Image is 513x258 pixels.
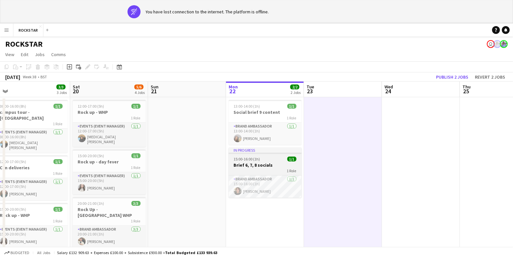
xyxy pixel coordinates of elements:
div: 3 Jobs [57,90,67,95]
div: [DATE] [5,74,20,80]
span: 1/1 [53,159,63,164]
span: 1 Role [287,115,296,120]
span: Thu [462,84,471,90]
div: BST [40,74,47,79]
span: 1 Role [287,168,296,173]
div: In progress [229,147,302,153]
app-card-role: Brand Ambassador1/113:00-14:00 (1h)[PERSON_NAME] [229,123,302,145]
a: Comms [49,50,68,59]
span: 1 Role [131,219,141,223]
span: 1 Role [53,171,63,176]
span: Edit [21,52,28,57]
span: 12:00-17:00 (5h) [78,104,104,109]
div: 4 Jobs [135,90,145,95]
span: 1/1 [131,104,141,109]
span: 1/1 [131,153,141,158]
a: View [3,50,17,59]
app-user-avatar: Ed Harvey [487,40,495,48]
app-job-card: 12:00-17:00 (5h)1/1Rock up - WHP1 RoleEvents (Event Manager)1/112:00-17:00 (5h)[MEDICAL_DATA][PER... [73,100,146,147]
span: Budgeted [10,250,29,255]
app-user-avatar: Lucy Hillier [500,40,508,48]
app-card-role: Events (Event Manager)1/112:00-17:00 (5h)[MEDICAL_DATA][PERSON_NAME] [73,123,146,147]
span: Sun [151,84,158,90]
span: 1 Role [53,219,63,223]
span: 1/1 [53,104,63,109]
span: 1 Role [131,165,141,170]
a: Edit [18,50,31,59]
span: 13:00-14:00 (1h) [234,104,260,109]
span: 25 [461,87,471,95]
a: Jobs [32,50,47,59]
span: Mon [229,84,238,90]
div: You have lost connection to the internet. The platform is offline. [146,9,269,15]
div: 2 Jobs [291,90,301,95]
div: Salary £132 909.63 + Expenses £100.00 + Subsistence £930.00 = [57,250,217,255]
span: Tue [307,84,314,90]
span: 15:00-16:00 (1h) [234,157,260,161]
h3: Rock up - WHP [73,109,146,115]
app-user-avatar: Lucy Hillier [493,40,501,48]
button: Publish 2 jobs [433,73,471,81]
span: 1/1 [287,157,296,161]
span: All jobs [36,250,52,255]
button: Revert 2 jobs [472,73,508,81]
app-job-card: 15:00-20:00 (5h)1/1Rock up - day fever1 RoleEvents (Event Manager)1/115:00-20:00 (5h)[PERSON_NAME] [73,149,146,194]
span: Total Budgeted £133 939.63 [165,250,217,255]
span: Sat [73,84,80,90]
span: 20 [72,87,80,95]
span: 1 Role [53,121,63,126]
span: 3/3 [56,84,66,89]
span: 3/3 [131,201,141,206]
span: Comms [51,52,66,57]
span: Week 38 [22,74,38,79]
span: 20:00-21:00 (1h) [78,201,104,206]
span: 5/6 [134,84,143,89]
button: ROCKSTAR [13,24,43,37]
app-card-role: Events (Event Manager)1/115:00-20:00 (5h)[PERSON_NAME] [73,172,146,194]
span: Wed [385,84,393,90]
app-job-card: In progress15:00-16:00 (1h)1/1Brief 6, 7, 8 socials1 RoleBrand Ambassador1/115:00-16:00 (1h)[PERS... [229,147,302,198]
span: 23 [306,87,314,95]
span: View [5,52,14,57]
h1: ROCKSTAR [5,39,43,49]
span: 24 [384,87,393,95]
h3: Rock Up - [GEOGRAPHIC_DATA] WHP [73,206,146,218]
span: 1 Role [131,115,141,120]
span: Jobs [35,52,45,57]
h3: Brief 6, 7, 8 socials [229,162,302,168]
span: 1/1 [53,207,63,212]
span: 1/1 [287,104,296,109]
app-card-role: Brand Ambassador1/115:00-16:00 (1h)[PERSON_NAME] [229,175,302,198]
span: 22 [228,87,238,95]
h3: Social brief 9 content [229,109,302,115]
span: 21 [150,87,158,95]
button: Budgeted [3,249,30,256]
span: 15:00-20:00 (5h) [78,153,104,158]
span: 2/2 [290,84,299,89]
app-job-card: 13:00-14:00 (1h)1/1Social brief 9 content1 RoleBrand Ambassador1/113:00-14:00 (1h)[PERSON_NAME] [229,100,302,145]
h3: Rock up - day fever [73,159,146,165]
